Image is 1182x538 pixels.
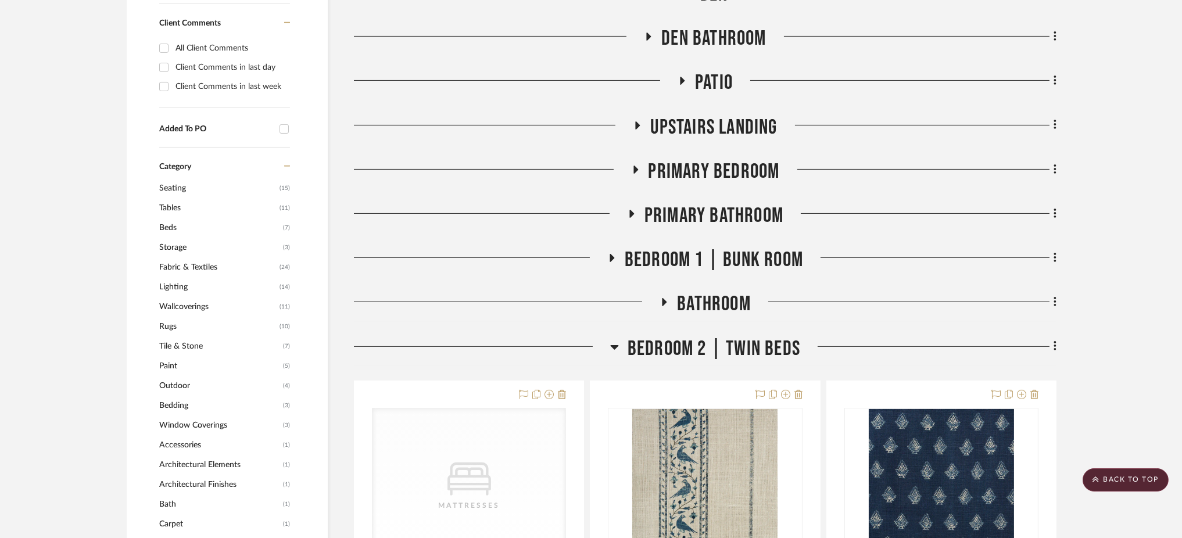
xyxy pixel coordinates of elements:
[280,258,290,277] span: (24)
[649,159,780,184] span: Primary Bedroom
[159,124,274,134] div: Added To PO
[628,336,800,361] span: Bedroom 2 | Twin Beds
[159,277,277,297] span: Lighting
[159,218,280,238] span: Beds
[283,376,290,395] span: (4)
[283,218,290,237] span: (7)
[159,396,280,415] span: Bedding
[159,514,280,534] span: Carpet
[175,77,287,96] div: Client Comments in last week
[159,198,277,218] span: Tables
[280,278,290,296] span: (14)
[280,199,290,217] span: (11)
[283,515,290,533] span: (1)
[159,162,191,172] span: Category
[159,455,280,475] span: Architectural Elements
[1083,468,1169,492] scroll-to-top-button: BACK TO TOP
[159,19,221,27] span: Client Comments
[159,435,280,455] span: Accessories
[159,238,280,257] span: Storage
[283,436,290,454] span: (1)
[625,248,803,272] span: Bedroom 1 | Bunk Room
[175,58,287,77] div: Client Comments in last day
[280,179,290,198] span: (15)
[159,475,280,494] span: Architectural Finishes
[283,455,290,474] span: (1)
[159,336,280,356] span: Tile & Stone
[159,297,277,317] span: Wallcoverings
[159,257,277,277] span: Fabric & Textiles
[159,178,277,198] span: Seating
[159,415,280,435] span: Window Coverings
[280,317,290,336] span: (10)
[283,396,290,415] span: (3)
[677,292,751,317] span: Bathroom
[695,70,733,95] span: Patio
[283,238,290,257] span: (3)
[661,26,766,51] span: Den Bathroom
[175,39,287,58] div: All Client Comments
[283,357,290,375] span: (5)
[159,356,280,376] span: Paint
[411,500,527,511] div: Mattresses
[644,203,783,228] span: Primary Bathroom
[159,376,280,396] span: Outdoor
[159,317,277,336] span: Rugs
[283,337,290,356] span: (7)
[283,495,290,514] span: (1)
[283,416,290,435] span: (3)
[283,475,290,494] span: (1)
[159,494,280,514] span: Bath
[650,115,777,140] span: Upstairs Landing
[280,297,290,316] span: (11)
